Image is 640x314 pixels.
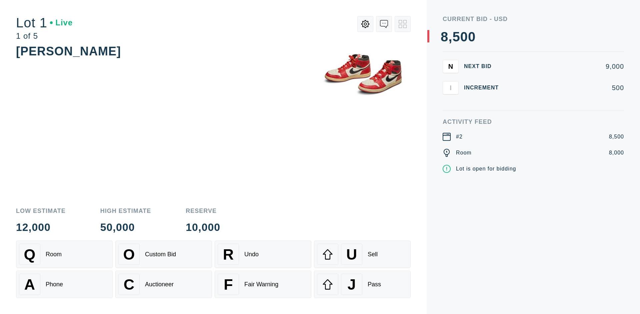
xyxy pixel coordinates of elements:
span: Q [24,246,36,263]
div: Fair Warning [244,281,278,288]
div: [PERSON_NAME] [16,44,121,58]
div: 8 [441,30,448,43]
div: 9,000 [509,63,624,70]
div: Activity Feed [443,119,624,125]
div: Custom Bid [145,251,176,258]
div: 5 [452,30,460,43]
span: N [448,62,453,70]
div: Low Estimate [16,208,66,214]
div: 0 [468,30,476,43]
div: High Estimate [100,208,151,214]
span: O [123,246,135,263]
div: 0 [460,30,468,43]
div: Pass [368,281,381,288]
div: 1 of 5 [16,32,73,40]
div: Phone [46,281,63,288]
div: #2 [456,133,463,141]
button: N [443,60,459,73]
span: J [347,276,356,293]
div: 50,000 [100,222,151,233]
button: RUndo [215,241,311,268]
div: 12,000 [16,222,66,233]
div: Room [456,149,472,157]
div: Increment [464,85,504,90]
div: 500 [509,84,624,91]
span: R [223,246,234,263]
span: A [24,276,35,293]
button: FFair Warning [215,271,311,298]
div: Sell [368,251,378,258]
button: APhone [16,271,113,298]
div: Live [50,19,73,27]
span: C [124,276,134,293]
div: Lot is open for bidding [456,165,516,173]
div: Lot 1 [16,16,73,29]
button: JPass [314,271,411,298]
div: , [448,30,452,164]
button: USell [314,241,411,268]
span: I [450,84,452,91]
div: Undo [244,251,259,258]
button: CAuctioneer [115,271,212,298]
div: Reserve [186,208,220,214]
button: I [443,81,459,94]
div: Next Bid [464,64,504,69]
div: Auctioneer [145,281,174,288]
button: OCustom Bid [115,241,212,268]
div: Room [46,251,62,258]
span: U [346,246,357,263]
div: 8,500 [609,133,624,141]
div: 8,000 [609,149,624,157]
div: Current Bid - USD [443,16,624,22]
span: F [224,276,233,293]
div: 10,000 [186,222,220,233]
button: QRoom [16,241,113,268]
